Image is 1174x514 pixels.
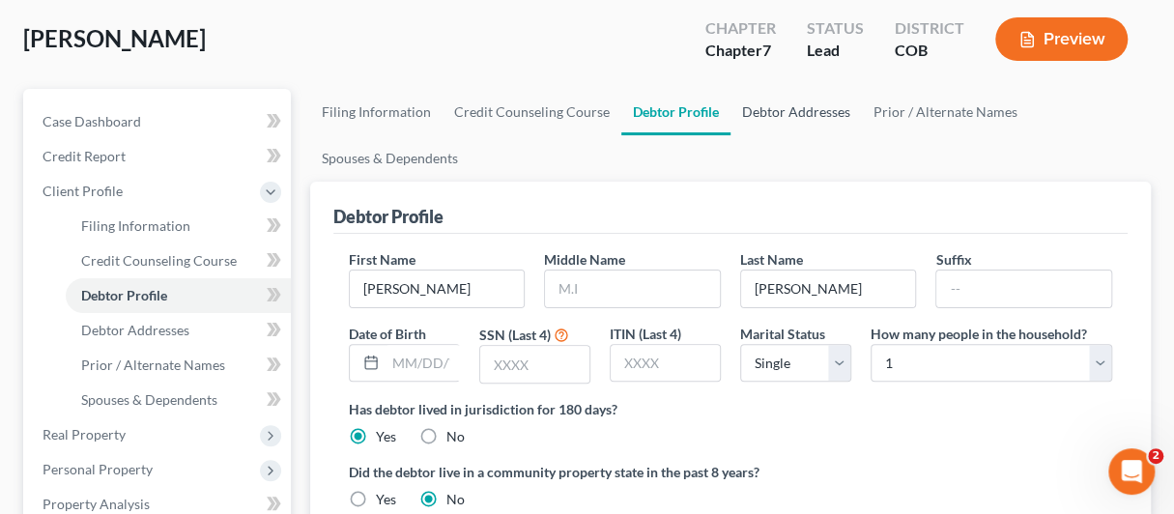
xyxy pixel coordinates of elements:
[66,278,291,313] a: Debtor Profile
[479,325,551,345] label: SSN (Last 4)
[807,17,864,40] div: Status
[81,217,190,234] span: Filing Information
[376,490,396,509] label: Yes
[349,462,1112,482] label: Did the debtor live in a community property state in the past 8 years?
[611,345,720,382] input: XXXX
[27,139,291,174] a: Credit Report
[81,357,225,373] span: Prior / Alternate Names
[705,17,776,40] div: Chapter
[741,271,916,307] input: --
[610,324,681,344] label: ITIN (Last 4)
[43,426,126,443] span: Real Property
[544,249,625,270] label: Middle Name
[545,271,720,307] input: M.I
[310,135,470,182] a: Spouses & Dependents
[23,24,206,52] span: [PERSON_NAME]
[349,399,1112,419] label: Has debtor lived in jurisdiction for 180 days?
[621,89,730,135] a: Debtor Profile
[27,104,291,139] a: Case Dashboard
[446,490,465,509] label: No
[762,41,771,59] span: 7
[66,209,291,243] a: Filing Information
[66,348,291,383] a: Prior / Alternate Names
[350,271,525,307] input: --
[81,252,237,269] span: Credit Counseling Course
[871,324,1087,344] label: How many people in the household?
[81,391,217,408] span: Spouses & Dependents
[349,324,426,344] label: Date of Birth
[43,183,123,199] span: Client Profile
[43,496,150,512] span: Property Analysis
[81,287,167,303] span: Debtor Profile
[43,113,141,129] span: Case Dashboard
[895,40,964,62] div: COB
[936,271,1111,307] input: --
[935,249,971,270] label: Suffix
[66,313,291,348] a: Debtor Addresses
[740,249,803,270] label: Last Name
[333,205,444,228] div: Debtor Profile
[376,427,396,446] label: Yes
[446,427,465,446] label: No
[66,383,291,417] a: Spouses & Dependents
[480,346,589,383] input: XXXX
[895,17,964,40] div: District
[443,89,621,135] a: Credit Counseling Course
[995,17,1128,61] button: Preview
[1148,448,1163,464] span: 2
[66,243,291,278] a: Credit Counseling Course
[730,89,862,135] a: Debtor Addresses
[862,89,1029,135] a: Prior / Alternate Names
[349,249,415,270] label: First Name
[740,324,825,344] label: Marital Status
[43,148,126,164] span: Credit Report
[807,40,864,62] div: Lead
[81,322,189,338] span: Debtor Addresses
[1108,448,1155,495] iframe: Intercom live chat
[43,461,153,477] span: Personal Property
[386,345,463,382] input: MM/DD/YYYY
[705,40,776,62] div: Chapter
[310,89,443,135] a: Filing Information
